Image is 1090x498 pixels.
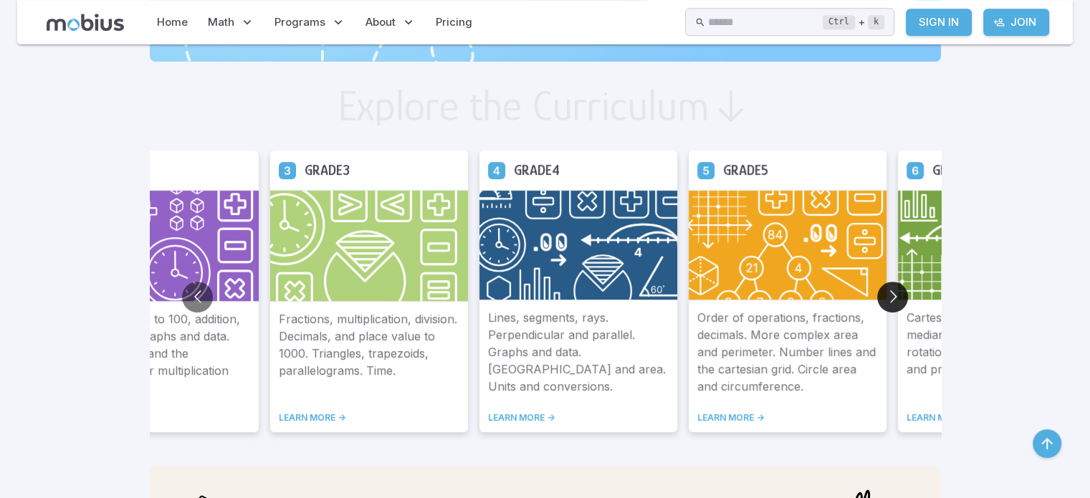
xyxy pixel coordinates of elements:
a: LEARN MORE -> [697,412,878,423]
a: Grade 6 [907,161,924,178]
h5: Grade 5 [723,159,768,181]
button: Go to next slide [877,282,908,312]
img: Grade 4 [479,190,677,300]
span: Math [208,14,234,30]
img: Grade 5 [689,190,886,300]
p: Fractions, multiplication, division. Decimals, and place value to 1000. Triangles, trapezoids, pa... [279,310,459,395]
a: LEARN MORE -> [488,412,669,423]
kbd: k [868,15,884,29]
p: Place value up to 100, addition, subtraction, graphs and data. Skip counting and the foundations ... [70,310,250,395]
a: Sign In [906,9,972,36]
img: Grade 3 [270,190,468,302]
p: Cartesian grid. Probability, mean, median, and mode. Reflections, rotations, translations. Factor... [907,309,1087,395]
kbd: Ctrl [823,15,855,29]
a: LEARN MORE -> [70,412,250,423]
a: Grade 3 [279,161,296,178]
a: Join [983,9,1049,36]
a: Pricing [431,6,477,39]
a: Grade 5 [697,161,714,178]
h5: Grade 3 [305,159,350,181]
span: About [365,14,396,30]
p: Order of operations, fractions, decimals. More complex area and perimeter. Number lines and the c... [697,309,878,395]
a: LEARN MORE -> [279,412,459,423]
h5: Grade 4 [514,159,560,181]
h5: Grade 6 [932,159,979,181]
p: Lines, segments, rays. Perpendicular and parallel. Graphs and data. [GEOGRAPHIC_DATA] and area. U... [488,309,669,395]
a: LEARN MORE -> [907,412,1087,423]
a: Grade 4 [488,161,505,178]
div: + [823,14,884,31]
button: Go to previous slide [182,282,213,312]
a: Home [153,6,192,39]
h2: Explore the Curriculum [338,85,709,128]
span: Programs [274,14,325,30]
img: Grade 2 [61,190,259,302]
